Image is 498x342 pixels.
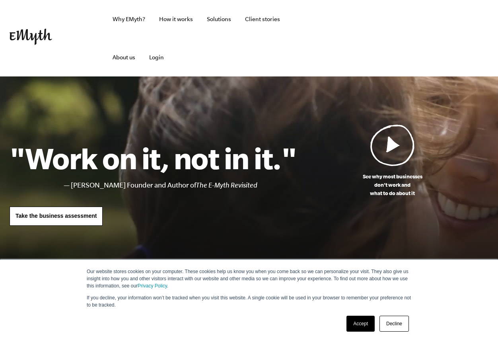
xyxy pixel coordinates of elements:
[10,141,296,176] h1: "Work on it, not in it."
[10,29,52,45] img: EMyth
[296,172,488,197] p: See why most businesses don't work and what to do about it
[346,316,375,332] a: Accept
[106,38,142,76] a: About us
[379,316,409,332] a: Decline
[196,181,257,189] i: The E-Myth Revisited
[71,180,296,191] li: [PERSON_NAME] Founder and Author of
[87,294,411,309] p: If you decline, your information won’t be tracked when you visit this website. A single cookie wi...
[87,268,411,289] p: Our website stores cookies on your computer. These cookies help us know you when you come back so...
[370,124,415,166] img: Play Video
[138,283,167,289] a: Privacy Policy
[405,29,488,47] iframe: Embedded CTA
[317,29,401,47] iframe: Embedded CTA
[143,38,170,76] a: Login
[10,207,103,226] a: Take the business assessment
[16,213,97,219] span: Take the business assessment
[296,124,488,197] a: See why most businessesdon't work andwhat to do about it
